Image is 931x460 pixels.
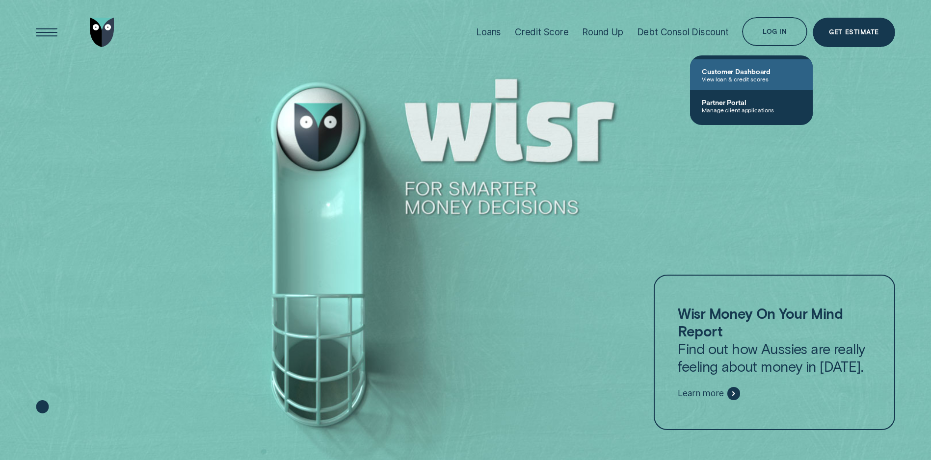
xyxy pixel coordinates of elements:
[690,90,813,121] a: Partner PortalManage client applications
[678,305,843,339] strong: Wisr Money On Your Mind Report
[476,26,501,38] div: Loans
[690,59,813,90] a: Customer DashboardView loan & credit scores
[582,26,623,38] div: Round Up
[702,76,801,82] span: View loan & credit scores
[813,18,895,47] a: Get Estimate
[702,67,801,76] span: Customer Dashboard
[654,275,895,430] a: Wisr Money On Your Mind ReportFind out how Aussies are really feeling about money in [DATE].Learn...
[742,17,807,47] button: Log in
[637,26,729,38] div: Debt Consol Discount
[678,388,723,399] span: Learn more
[702,98,801,106] span: Partner Portal
[32,18,61,47] button: Open Menu
[678,305,871,375] p: Find out how Aussies are really feeling about money in [DATE].
[515,26,569,38] div: Credit Score
[90,18,114,47] img: Wisr
[702,106,801,113] span: Manage client applications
